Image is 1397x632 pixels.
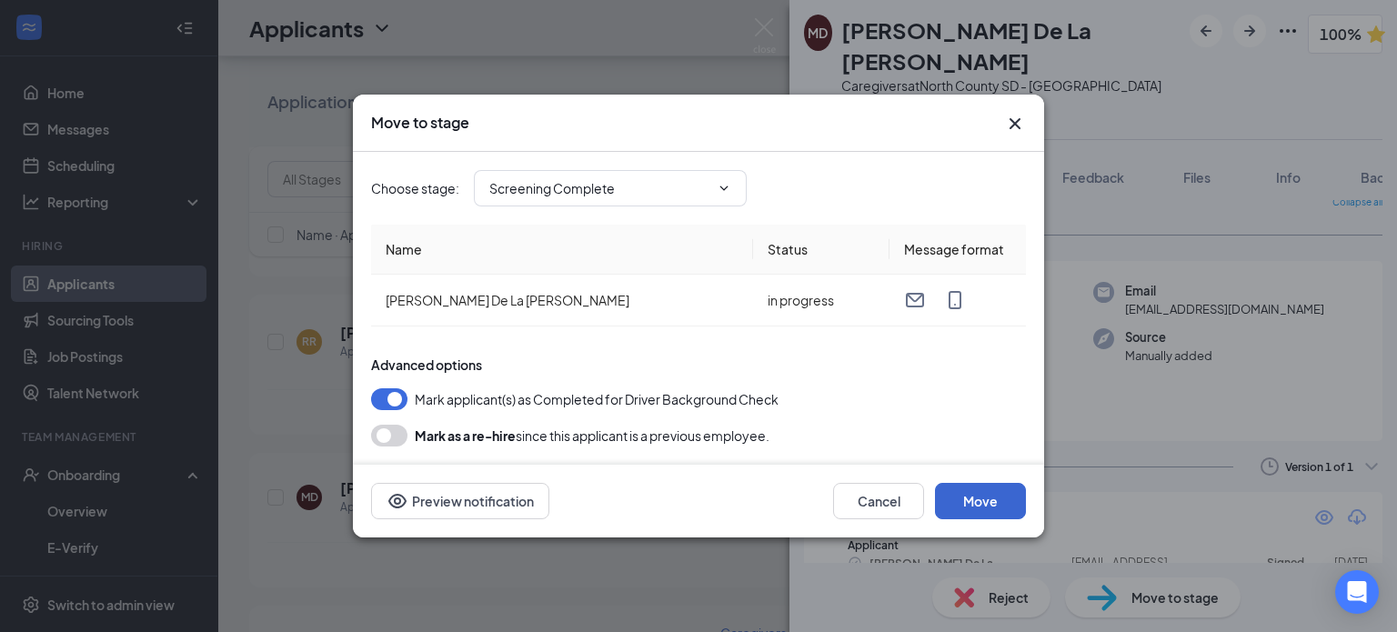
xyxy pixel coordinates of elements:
svg: Eye [387,490,408,512]
h3: Move to stage [371,113,469,133]
button: Close [1004,113,1026,135]
button: Preview notificationEye [371,483,549,519]
span: [PERSON_NAME] De La [PERSON_NAME] [386,292,629,308]
svg: MobileSms [944,289,966,311]
svg: ChevronDown [717,181,731,196]
span: Mark applicant(s) as Completed for Driver Background Check [415,388,779,410]
span: Choose stage : [371,178,459,198]
div: Advanced options [371,356,1026,374]
th: Name [371,225,753,275]
b: Mark as a re-hire [415,427,516,444]
th: Message format [889,225,1026,275]
div: since this applicant is a previous employee. [415,425,769,446]
td: in progress [753,275,889,326]
button: Cancel [833,483,924,519]
svg: Cross [1004,113,1026,135]
svg: Email [904,289,926,311]
th: Status [753,225,889,275]
div: Open Intercom Messenger [1335,570,1379,614]
button: Move [935,483,1026,519]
